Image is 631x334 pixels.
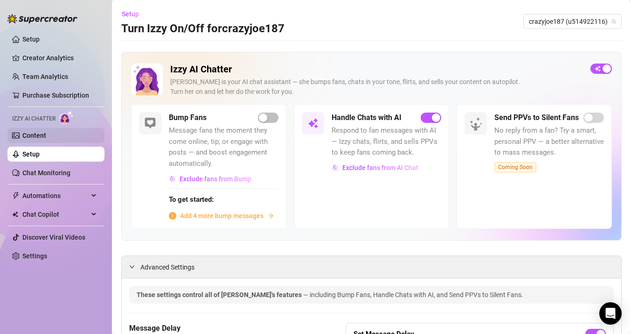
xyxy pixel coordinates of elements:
[22,92,89,99] a: Purchase Subscription
[180,175,251,183] span: Exclude fans from Bump
[332,112,402,123] h5: Handle Chats with AI
[169,171,252,186] button: Exclude fans from Bump
[332,160,419,175] button: Exclude fans from AI Chat
[12,114,55,123] span: Izzy AI Chatter
[169,195,214,204] strong: To get started:
[267,213,274,219] span: arrow-right
[129,262,140,272] div: expanded
[180,211,263,221] span: Add 4 more bump messages
[169,212,176,220] span: info-circle
[22,50,97,65] a: Creator Analytics
[122,10,139,18] span: Setup
[307,118,319,129] img: svg%3e
[494,125,604,158] span: No reply from a fan? Try a smart, personal PPV — a better alternative to mass messages.
[22,207,89,222] span: Chat Copilot
[170,64,583,75] h2: Izzy AI Chatter
[129,323,299,334] h5: Message Delay
[332,125,441,158] span: Respond to fan messages with AI — Izzy chats, flirts, and sells PPVs to keep fans coming back.
[22,132,46,139] a: Content
[611,19,617,24] span: team
[170,77,583,97] div: [PERSON_NAME] is your AI chat assistant — she bumps fans, chats in your tone, flirts, and sells y...
[131,64,163,95] img: Izzy AI Chatter
[121,7,146,21] button: Setup
[342,164,418,171] span: Exclude fans from AI Chat
[145,118,156,129] img: svg%3e
[169,176,176,182] img: svg%3e
[59,111,74,124] img: AI Chatter
[12,192,20,199] span: thunderbolt
[22,252,47,260] a: Settings
[22,188,89,203] span: Automations
[121,21,284,36] h3: Turn Izzy On/Off for crazyjoe187
[22,36,40,43] a: Setup
[332,164,339,171] img: svg%3e
[169,112,207,123] h5: Bump Fans
[169,125,278,169] span: Message fans the moment they come online, tip, or engage with posts — and boost engagement automa...
[22,73,68,80] a: Team Analytics
[129,264,135,270] span: expanded
[599,302,622,325] div: Open Intercom Messenger
[22,234,85,241] a: Discover Viral Videos
[470,117,485,132] img: silent-fans-ppv-o-N6Mmdf.svg
[7,14,77,23] img: logo-BBDzfeDw.svg
[494,162,536,172] span: Coming Soon
[22,150,40,158] a: Setup
[22,169,70,177] a: Chat Monitoring
[303,291,523,298] span: — including Bump Fans, Handle Chats with AI, and Send PPVs to Silent Fans.
[12,211,18,218] img: Chat Copilot
[529,14,616,28] span: crazyjoe187 (u514922116)
[137,291,303,298] span: These settings control all of [PERSON_NAME]'s features
[494,112,579,123] h5: Send PPVs to Silent Fans
[140,262,194,272] span: Advanced Settings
